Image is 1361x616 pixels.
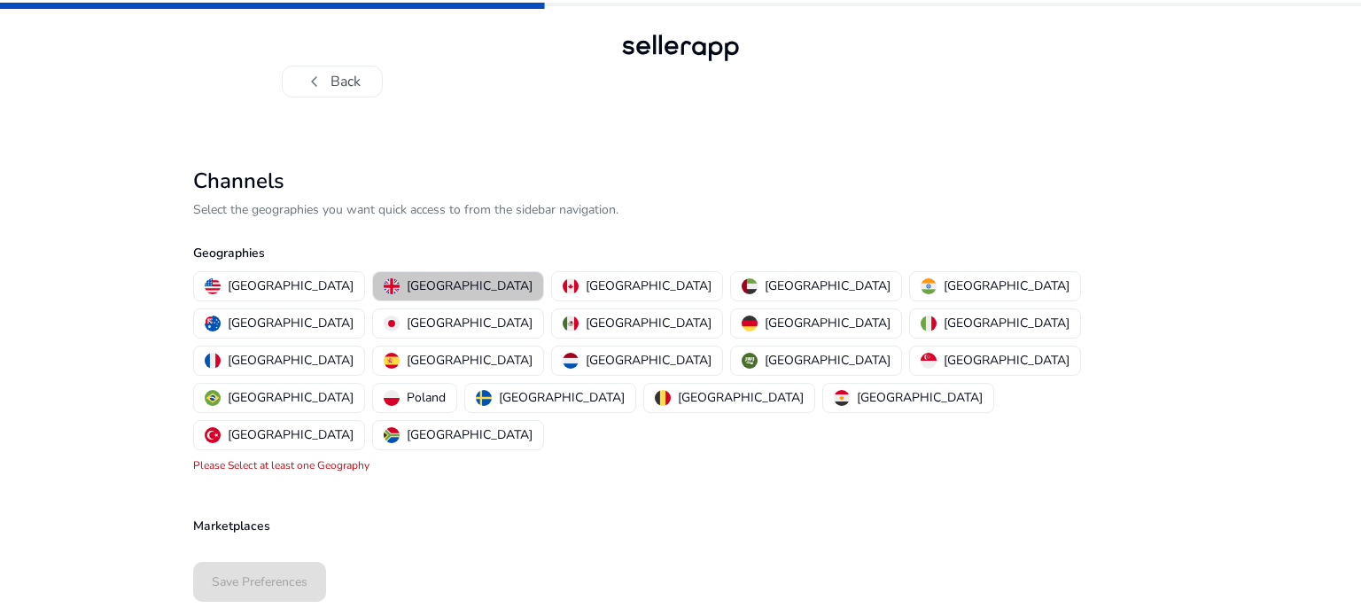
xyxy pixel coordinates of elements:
[586,351,712,370] p: [GEOGRAPHIC_DATA]
[384,353,400,369] img: es.svg
[742,353,758,369] img: sa.svg
[228,425,354,444] p: [GEOGRAPHIC_DATA]
[384,427,400,443] img: za.svg
[407,351,533,370] p: [GEOGRAPHIC_DATA]
[193,200,1168,219] p: Select the geographies you want quick access to from the sidebar navigation.
[944,277,1069,295] p: [GEOGRAPHIC_DATA]
[384,390,400,406] img: pl.svg
[586,277,712,295] p: [GEOGRAPHIC_DATA]
[857,388,983,407] p: [GEOGRAPHIC_DATA]
[304,71,325,92] span: chevron_left
[228,388,354,407] p: [GEOGRAPHIC_DATA]
[384,316,400,331] img: jp.svg
[476,390,492,406] img: se.svg
[765,314,890,332] p: [GEOGRAPHIC_DATA]
[205,427,221,443] img: tr.svg
[563,316,579,331] img: mx.svg
[282,66,383,97] button: chevron_leftBack
[384,278,400,294] img: uk.svg
[586,314,712,332] p: [GEOGRAPHIC_DATA]
[921,278,937,294] img: in.svg
[193,168,1168,194] h2: Channels
[834,390,850,406] img: eg.svg
[407,388,446,407] p: Poland
[407,425,533,444] p: [GEOGRAPHIC_DATA]
[678,388,804,407] p: [GEOGRAPHIC_DATA]
[765,351,890,370] p: [GEOGRAPHIC_DATA]
[205,278,221,294] img: us.svg
[228,314,354,332] p: [GEOGRAPHIC_DATA]
[205,390,221,406] img: br.svg
[407,277,533,295] p: [GEOGRAPHIC_DATA]
[765,277,890,295] p: [GEOGRAPHIC_DATA]
[944,351,1069,370] p: [GEOGRAPHIC_DATA]
[407,314,533,332] p: [GEOGRAPHIC_DATA]
[742,278,758,294] img: ae.svg
[921,353,937,369] img: sg.svg
[205,353,221,369] img: fr.svg
[742,316,758,331] img: de.svg
[228,277,354,295] p: [GEOGRAPHIC_DATA]
[655,390,671,406] img: be.svg
[921,316,937,331] img: it.svg
[563,353,579,369] img: nl.svg
[193,517,1168,535] p: Marketplaces
[563,278,579,294] img: ca.svg
[499,388,625,407] p: [GEOGRAPHIC_DATA]
[193,458,369,472] mat-error: Please Select at least one Geography
[205,316,221,331] img: au.svg
[944,314,1069,332] p: [GEOGRAPHIC_DATA]
[193,244,1168,262] p: Geographies
[228,351,354,370] p: [GEOGRAPHIC_DATA]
